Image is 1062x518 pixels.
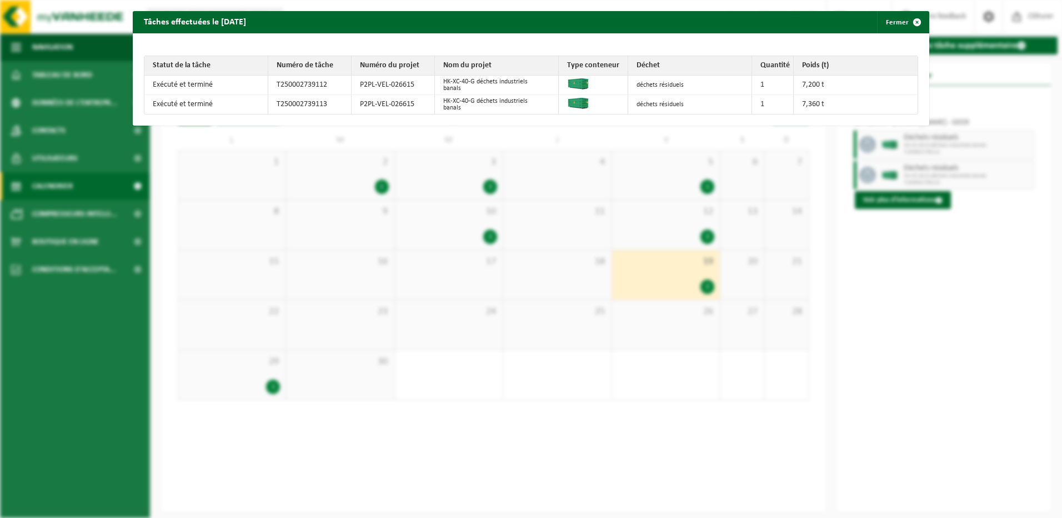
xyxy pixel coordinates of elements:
td: P2PL-VEL-026615 [352,76,435,95]
td: Exécuté et terminé [144,95,268,114]
td: déchets résiduels [628,95,752,114]
th: Numéro du projet [352,56,435,76]
th: Nom du projet [435,56,559,76]
td: T250002739112 [268,76,352,95]
th: Statut de la tâche [144,56,268,76]
td: 7,200 t [794,76,918,95]
td: HK-XC-40-G déchets industriels banals [435,76,559,95]
button: Fermer [877,11,928,33]
th: Quantité [752,56,794,76]
td: 7,360 t [794,95,918,114]
th: Déchet [628,56,752,76]
td: T250002739113 [268,95,352,114]
td: 1 [752,76,794,95]
td: HK-XC-40-G déchets industriels banals [435,95,559,114]
h2: Tâches effectuées le [DATE] [133,11,257,32]
img: HK-XC-40-GN-00 [567,78,589,89]
th: Type conteneur [559,56,628,76]
td: déchets résiduels [628,76,752,95]
td: 1 [752,95,794,114]
th: Poids (t) [794,56,918,76]
td: Exécuté et terminé [144,76,268,95]
th: Numéro de tâche [268,56,352,76]
td: P2PL-VEL-026615 [352,95,435,114]
img: HK-XC-40-GN-00 [567,98,589,109]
